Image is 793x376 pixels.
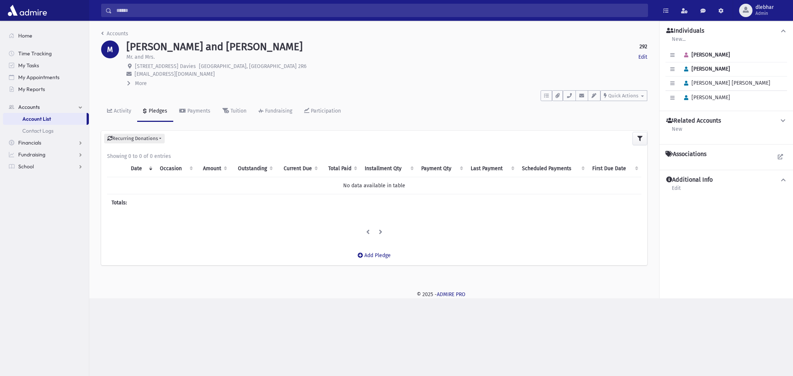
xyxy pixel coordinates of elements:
a: Contact Logs [3,125,89,137]
th: Last Payment: activate to sort column ascending [466,160,518,177]
span: Account List [22,116,51,122]
div: Payments [186,108,210,114]
nav: breadcrumb [101,30,128,40]
a: Tuition [216,101,252,122]
th: Outstanding: activate to sort column ascending [230,160,276,177]
span: My Tasks [18,62,39,69]
th: Current Due: activate to sort column ascending [276,160,321,177]
a: New... [671,35,686,48]
td: No data available in table [107,177,641,194]
span: [EMAIL_ADDRESS][DOMAIN_NAME] [135,71,215,77]
strong: 292 [639,43,647,51]
div: M [101,40,119,58]
div: Activity [112,108,131,114]
a: My Appointments [3,71,89,83]
th: Payment Qty: activate to sort column ascending [417,160,466,177]
a: Financials [3,137,89,149]
div: Showing 0 to 0 of 0 entries [107,152,641,160]
span: Admin [755,10,774,16]
th: Totals: [107,194,196,211]
a: My Tasks [3,59,89,71]
span: [PERSON_NAME] [681,52,730,58]
a: Payments [173,101,216,122]
div: Tuition [229,108,246,114]
a: Edit [638,53,647,61]
span: More [135,80,147,87]
a: Edit [671,184,681,197]
a: Home [3,30,89,42]
h4: Individuals [666,27,704,35]
button: Individuals [665,27,787,35]
div: © 2025 - [101,291,781,298]
span: [STREET_ADDRESS] Davies [135,63,196,69]
a: School [3,161,89,172]
a: Activity [101,101,137,122]
a: Fundraising [3,149,89,161]
a: Accounts [101,30,128,37]
button: Related Accounts [665,117,787,125]
span: Quick Actions [608,93,638,98]
span: My Appointments [18,74,59,81]
span: [PERSON_NAME] [PERSON_NAME] [681,80,770,86]
button: Recurring Donations [104,134,165,143]
span: My Reports [18,86,45,93]
th: Scheduled Payments: activate to sort column ascending [518,160,588,177]
button: Additional Info [665,176,787,184]
h1: [PERSON_NAME] and [PERSON_NAME] [126,40,303,53]
th: Total Paid: activate to sort column ascending [321,160,360,177]
button: Quick Actions [600,90,647,101]
span: Time Tracking [18,50,52,57]
th: Date: activate to sort column ascending [126,160,155,177]
div: Participation [309,108,341,114]
img: AdmirePro [6,3,49,18]
a: Add Pledge [352,246,397,265]
span: Contact Logs [22,127,54,134]
a: Account List [3,113,87,125]
span: [PERSON_NAME] [681,66,730,72]
a: New [671,125,683,138]
input: Search [112,4,648,17]
th: Occasion : activate to sort column ascending [155,160,196,177]
span: [GEOGRAPHIC_DATA], [GEOGRAPHIC_DATA] 2R6 [199,63,306,69]
div: Pledges [147,108,167,114]
th: First Due Date: activate to sort column ascending [588,160,641,177]
h4: Additional Info [666,176,713,184]
span: Home [18,32,32,39]
span: School [18,163,34,170]
a: Fundraising [252,101,298,122]
span: Accounts [18,104,40,110]
a: My Reports [3,83,89,95]
a: Participation [298,101,347,122]
span: Financials [18,139,41,146]
a: Pledges [137,101,173,122]
a: Time Tracking [3,48,89,59]
h4: Associations [665,150,706,158]
div: Fundraising [264,108,292,114]
th: Installment Qty: activate to sort column ascending [360,160,417,177]
span: dlebhar [755,4,774,10]
a: Accounts [3,101,89,113]
p: Mr. and Mrs. [126,53,155,61]
a: ADMIRE PRO [437,291,465,298]
button: More [126,80,148,87]
th: Amount: activate to sort column ascending [196,160,230,177]
span: [PERSON_NAME] [681,94,730,101]
span: Fundraising [18,151,45,158]
h4: Related Accounts [666,117,721,125]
